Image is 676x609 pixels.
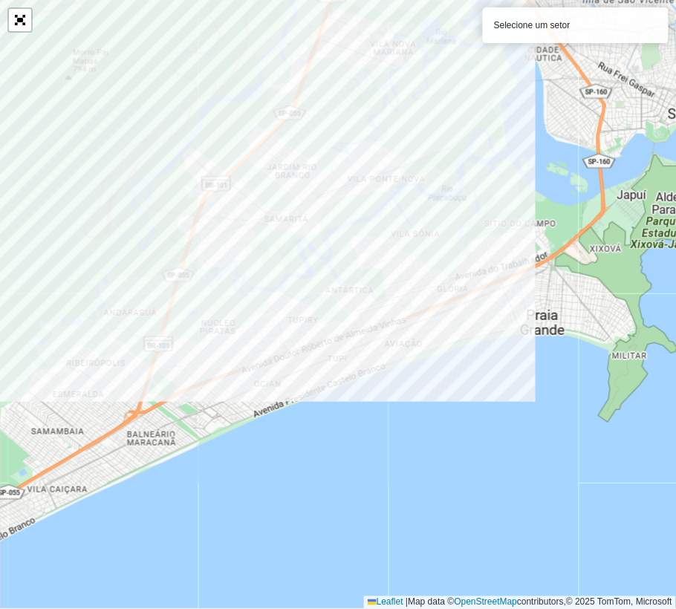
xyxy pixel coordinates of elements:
a: OpenStreetMap [455,597,518,608]
a: Leaflet [368,597,403,608]
a: Abrir mapa em tela cheia [9,9,31,31]
span: | [406,597,408,608]
div: Map data © contributors,© 2025 TomTom, Microsoft [364,596,676,609]
div: Selecione um setor [483,7,669,43]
